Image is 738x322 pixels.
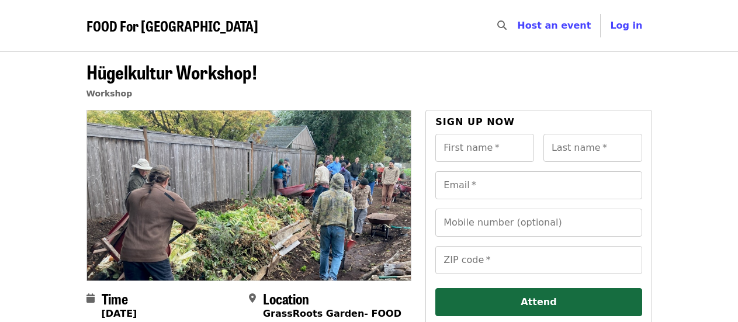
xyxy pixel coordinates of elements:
a: FOOD For [GEOGRAPHIC_DATA] [86,18,258,34]
span: Sign up now [435,116,515,127]
i: search icon [497,20,507,31]
input: Search [514,12,523,40]
i: calendar icon [86,293,95,304]
span: Log in [610,20,642,31]
img: Hügelkultur Workshop! organized by FOOD For Lane County [87,110,411,280]
span: Time [102,288,128,309]
span: FOOD For [GEOGRAPHIC_DATA] [86,15,258,36]
strong: [DATE] [102,308,137,319]
i: map-marker-alt icon [249,293,256,304]
a: Host an event [517,20,591,31]
button: Attend [435,288,642,316]
input: ZIP code [435,246,642,274]
button: Log in [601,14,652,37]
input: Email [435,171,642,199]
input: First name [435,134,534,162]
input: Mobile number (optional) [435,209,642,237]
span: Hügelkultur Workshop! [86,58,257,85]
a: Workshop [86,89,133,98]
input: Last name [543,134,642,162]
span: Location [263,288,309,309]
